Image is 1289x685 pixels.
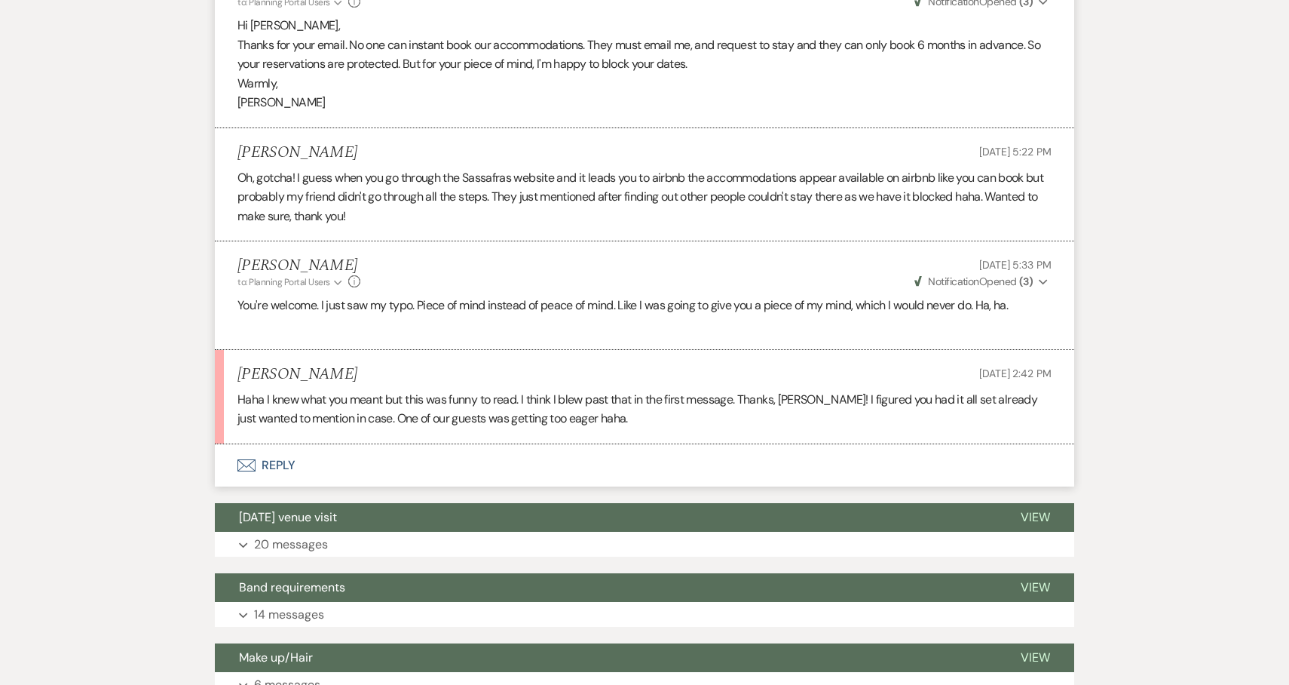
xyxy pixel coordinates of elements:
[237,275,344,289] button: to: Planning Portal Users
[254,605,324,625] p: 14 messages
[979,145,1052,158] span: [DATE] 5:22 PM
[237,296,1052,315] p: You're welcome. I just saw my typo. Piece of mind instead of peace of mind. Like I was going to g...
[237,365,357,384] h5: [PERSON_NAME]
[215,444,1074,487] button: Reply
[237,35,1052,74] p: Thanks for your email. No one can instant book our accommodations. They must email me, and reques...
[237,93,1052,112] p: [PERSON_NAME]
[914,275,1033,288] span: Opened
[237,256,360,275] h5: [PERSON_NAME]
[997,644,1074,672] button: View
[928,275,978,288] span: Notification
[1021,650,1050,665] span: View
[997,503,1074,532] button: View
[215,503,997,532] button: [DATE] venue visit
[237,16,1052,35] p: Hi [PERSON_NAME],
[237,143,357,162] h5: [PERSON_NAME]
[1021,509,1050,525] span: View
[215,644,997,672] button: Make up/Hair
[215,573,997,602] button: Band requirements
[254,535,328,554] p: 20 messages
[1021,579,1050,595] span: View
[979,367,1052,380] span: [DATE] 2:42 PM
[239,579,345,595] span: Band requirements
[215,602,1074,628] button: 14 messages
[1019,275,1033,288] strong: ( 3 )
[215,532,1074,558] button: 20 messages
[239,650,313,665] span: Make up/Hair
[997,573,1074,602] button: View
[979,258,1052,272] span: [DATE] 5:33 PM
[237,74,1052,94] p: Warmly,
[237,390,1052,429] p: Haha I knew what you meant but this was funny to read. I think I blew past that in the first mess...
[237,168,1052,226] p: Oh, gotcha! I guess when you go through the Sassafras website and it leads you to airbnb the acco...
[237,276,330,288] span: to: Planning Portal Users
[912,274,1052,290] button: NotificationOpened (3)
[239,509,337,525] span: [DATE] venue visit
